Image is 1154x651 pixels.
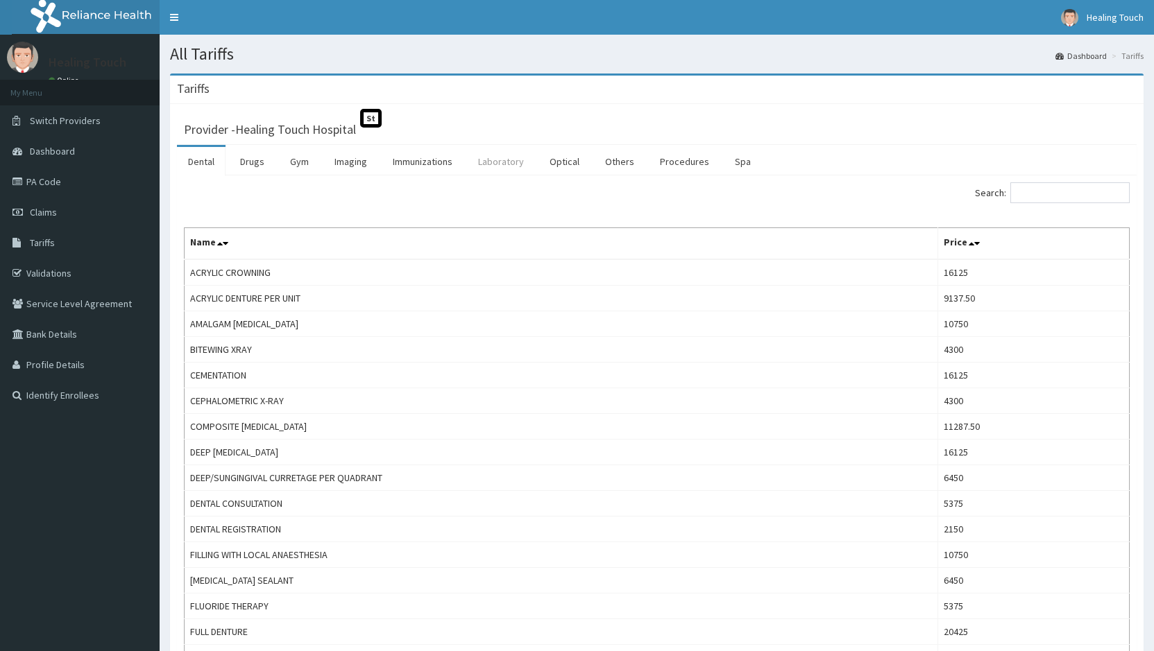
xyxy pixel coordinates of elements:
[360,109,382,128] span: St
[185,337,938,363] td: BITEWING XRAY
[938,465,1130,491] td: 6450
[185,440,938,465] td: DEEP [MEDICAL_DATA]
[724,147,762,176] a: Spa
[185,286,938,311] td: ACRYLIC DENTURE PER UNIT
[538,147,591,176] a: Optical
[185,228,938,260] th: Name
[30,145,75,157] span: Dashboard
[30,206,57,218] span: Claims
[170,45,1144,63] h1: All Tariffs
[185,542,938,568] td: FILLING WITH LOCAL ANAESTHESIA
[938,337,1130,363] td: 4300
[30,236,55,249] span: Tariffs
[1108,50,1144,62] li: Tariffs
[938,228,1130,260] th: Price
[185,491,938,517] td: DENTAL CONSULTATION
[185,465,938,491] td: DEEP/SUNGINGIVAL CURRETAGE PER QUADRANT
[185,568,938,593] td: [MEDICAL_DATA] SEALANT
[49,56,126,69] p: Healing Touch
[1087,11,1144,24] span: Healing Touch
[30,114,101,127] span: Switch Providers
[938,388,1130,414] td: 4300
[938,593,1130,619] td: 5375
[185,388,938,414] td: CEPHALOMETRIC X-RAY
[938,491,1130,517] td: 5375
[938,542,1130,568] td: 10750
[185,363,938,388] td: CEMENTATION
[382,147,464,176] a: Immunizations
[1010,182,1130,203] input: Search:
[938,363,1130,388] td: 16125
[279,147,320,176] a: Gym
[177,83,210,95] h3: Tariffs
[594,147,645,176] a: Others
[649,147,720,176] a: Procedures
[938,286,1130,311] td: 9137.50
[938,568,1130,593] td: 6450
[938,311,1130,337] td: 10750
[467,147,535,176] a: Laboratory
[975,182,1130,203] label: Search:
[1055,50,1107,62] a: Dashboard
[938,414,1130,440] td: 11287.50
[185,593,938,619] td: FLUORIDE THERAPY
[7,42,38,73] img: User Image
[938,259,1130,286] td: 16125
[184,123,356,136] h3: Provider - Healing Touch Hospital
[938,517,1130,542] td: 2150
[185,414,938,440] td: COMPOSITE [MEDICAL_DATA]
[229,147,275,176] a: Drugs
[49,76,82,85] a: Online
[938,440,1130,465] td: 16125
[938,619,1130,645] td: 20425
[185,311,938,337] td: AMALGAM [MEDICAL_DATA]
[323,147,378,176] a: Imaging
[185,619,938,645] td: FULL DENTURE
[185,517,938,542] td: DENTAL REGISTRATION
[185,259,938,286] td: ACRYLIC CROWNING
[1061,9,1078,26] img: User Image
[177,147,226,176] a: Dental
